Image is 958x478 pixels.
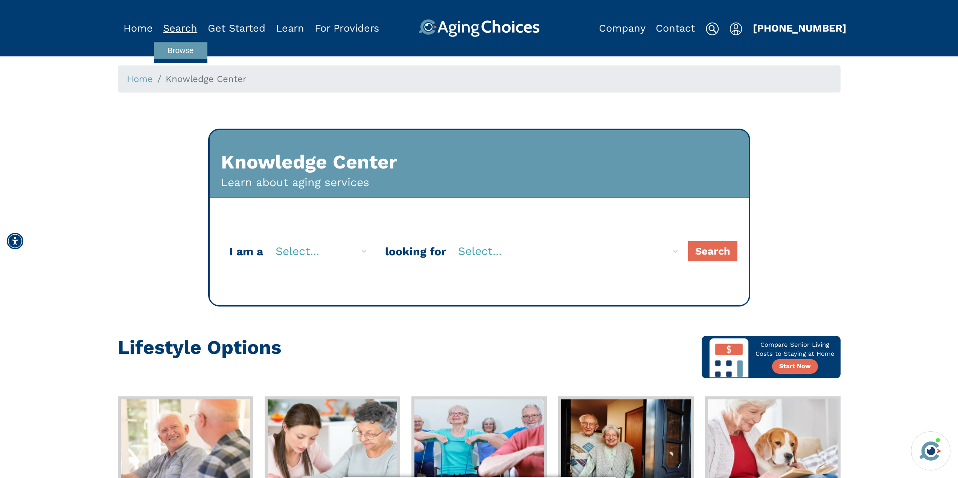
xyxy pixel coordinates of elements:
a: Browse [154,42,207,59]
p: looking for [382,243,454,260]
a: Get Started [208,22,265,34]
div: Popover trigger [730,19,743,37]
p: Compare Senior Living Costs to Staying at Home [749,340,841,359]
img: search-icon.svg [705,22,719,36]
a: Home [123,22,153,34]
a: Learn [276,22,304,34]
a: Company [599,22,646,34]
img: user-icon.svg [730,22,743,36]
a: Home [127,74,153,84]
a: Lifestyle Options [118,346,281,356]
div: Accessibility Menu [7,233,23,249]
a: Contact [656,22,695,34]
img: What Does Assisted Living Cost? [708,336,749,378]
p: Learn about aging services [221,174,369,191]
h1: Lifestyle Options [118,336,281,358]
button: Search [688,241,737,262]
p: I am a [227,243,272,260]
button: Start Now [772,359,818,374]
a: [PHONE_NUMBER] [753,22,847,34]
span: Knowledge Center [166,74,247,84]
img: AgingChoices [419,19,539,37]
a: For Providers [315,22,379,34]
a: Compare Senior Living Costs to Staying at HomeStart Now [702,336,840,378]
nav: breadcrumb [118,65,841,93]
div: Popover trigger [163,19,197,37]
h1: Knowledge Center [221,150,397,174]
img: avatar [918,438,943,464]
a: Search [163,22,197,34]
